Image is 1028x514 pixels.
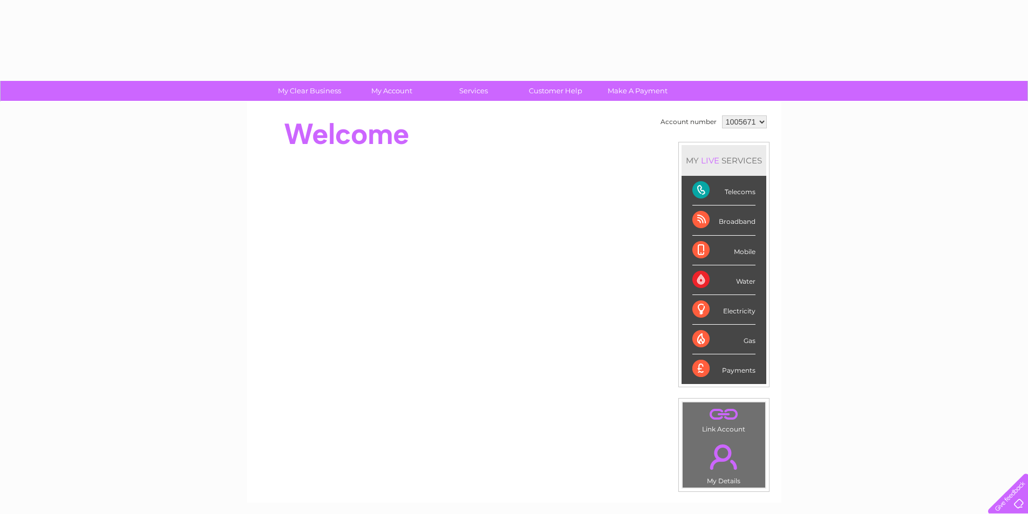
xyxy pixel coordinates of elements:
td: Account number [658,113,719,131]
div: Mobile [692,236,755,265]
div: MY SERVICES [682,145,766,176]
div: Water [692,265,755,295]
div: Electricity [692,295,755,325]
a: Make A Payment [593,81,682,101]
a: . [685,438,763,476]
a: . [685,405,763,424]
a: My Account [347,81,436,101]
a: Services [429,81,518,101]
div: Gas [692,325,755,354]
div: Broadband [692,205,755,235]
a: Customer Help [511,81,600,101]
div: Payments [692,354,755,383]
div: LIVE [699,155,721,166]
a: My Clear Business [265,81,354,101]
td: Link Account [682,402,766,436]
div: Telecoms [692,176,755,205]
td: My Details [682,435,766,488]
